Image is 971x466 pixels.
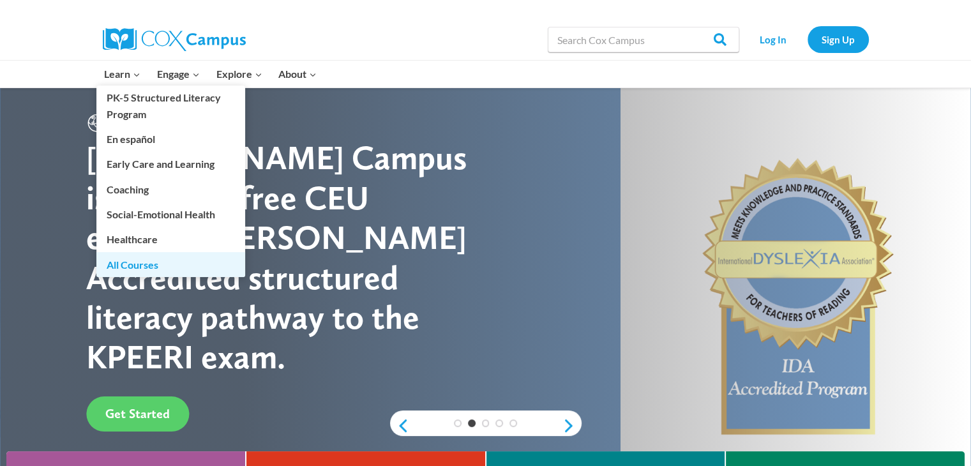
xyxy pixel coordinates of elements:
[746,26,869,52] nav: Secondary Navigation
[808,26,869,52] a: Sign Up
[96,202,245,227] a: Social-Emotional Health
[105,406,170,421] span: Get Started
[454,419,462,427] a: 1
[103,28,246,51] img: Cox Campus
[96,86,245,126] a: PK-5 Structured Literacy Program
[149,61,208,87] button: Child menu of Engage
[390,413,582,439] div: content slider buttons
[96,177,245,201] a: Coaching
[96,152,245,176] a: Early Care and Learning
[509,419,517,427] a: 5
[96,227,245,252] a: Healthcare
[548,27,739,52] input: Search Cox Campus
[270,61,325,87] button: Child menu of About
[746,26,801,52] a: Log In
[86,138,485,377] div: [PERSON_NAME] Campus is the only free CEU earning, [PERSON_NAME] Accredited structured literacy p...
[208,61,271,87] button: Child menu of Explore
[482,419,490,427] a: 3
[96,61,325,87] nav: Primary Navigation
[562,418,582,433] a: next
[495,419,503,427] a: 4
[390,418,409,433] a: previous
[468,419,476,427] a: 2
[96,61,149,87] button: Child menu of Learn
[96,127,245,151] a: En español
[96,252,245,276] a: All Courses
[86,396,189,432] a: Get Started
